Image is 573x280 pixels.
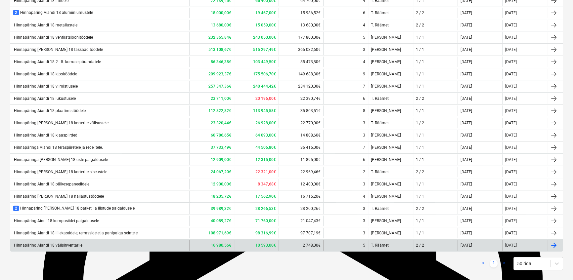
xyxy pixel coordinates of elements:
[416,170,424,174] div: 2 / 2
[258,182,276,186] b: 8 347,68€
[211,182,231,186] b: 12 900,00€
[13,84,78,89] div: Hinnapäring Aiandi 18 viimistlusele
[208,84,231,89] b: 257 347,36€
[363,182,365,186] div: 3
[255,170,276,174] b: 22 321,00€
[490,260,498,267] a: Page 1 is your current page
[416,145,424,150] div: 1 / 1
[211,145,231,150] b: 37 733,49€
[279,167,323,177] div: 22 969,46€
[211,194,231,199] b: 18 205,72€
[279,228,323,238] div: 97 707,19€
[211,133,231,138] b: 60 786,65€
[505,170,517,174] div: [DATE]
[368,191,413,202] div: [PERSON_NAME]
[461,60,472,64] div: [DATE]
[416,35,424,40] div: 1 / 1
[368,130,413,140] div: [PERSON_NAME]
[279,105,323,116] div: 35 803,51€
[255,157,276,162] b: 12 315,00€
[505,145,517,150] div: [DATE]
[255,206,276,211] b: 28 266,53€
[461,243,472,248] div: [DATE]
[255,96,276,101] b: 20 196,00€
[416,231,424,235] div: 1 / 1
[13,60,101,64] div: Hinnapäring Aiandi 18 2 - 8. korruse põrandatele
[279,81,323,92] div: 234 120,00€
[13,96,76,101] div: Hinnapäring Aiandi 18 lukustusele
[279,69,323,79] div: 149 688,30€
[461,35,472,40] div: [DATE]
[363,243,365,248] div: 5
[211,121,231,125] b: 23 320,44€
[505,121,517,125] div: [DATE]
[540,248,573,280] iframe: Chat Widget
[416,182,424,186] div: 1 / 1
[211,60,231,64] b: 86 346,38€
[505,84,517,89] div: [DATE]
[363,206,365,211] div: 3
[368,105,413,116] div: [PERSON_NAME]
[368,57,413,67] div: [PERSON_NAME]
[368,216,413,226] div: [PERSON_NAME]
[368,167,413,177] div: T. Räämet
[13,23,77,27] div: Hinnapäring Aiandi 18 metallustele
[13,121,109,125] div: Hinnapäring [PERSON_NAME] 18 korterite välisustele
[368,20,413,30] div: T. Räämet
[255,121,276,125] b: 26 928,00€
[461,96,472,101] div: [DATE]
[416,72,424,76] div: 1 / 1
[461,72,472,76] div: [DATE]
[253,84,276,89] b: 240 444,42€
[416,121,424,125] div: 1 / 2
[505,157,517,162] div: [DATE]
[279,8,323,18] div: 15 986,52€
[461,11,472,15] div: [DATE]
[13,157,108,162] div: Hinnapäringa [PERSON_NAME] 18 uste paigaldusele
[416,194,424,199] div: 1 / 1
[208,72,231,76] b: 209 923,37€
[363,84,365,89] div: 7
[255,219,276,223] b: 71 760,00€
[505,194,517,199] div: [DATE]
[279,130,323,140] div: 14 808,60€
[461,23,472,27] div: [DATE]
[279,240,323,251] div: 2 748,00€
[211,157,231,162] b: 12 909,00€
[279,44,323,55] div: 365 032,60€
[279,191,323,202] div: 16 715,20€
[461,108,472,113] div: [DATE]
[461,84,472,89] div: [DATE]
[255,243,276,248] b: 10 593,00€
[461,206,472,211] div: [DATE]
[13,47,103,52] div: Hinnapäring [PERSON_NAME] 18 fassaaditöödele
[13,10,19,15] span: 2
[416,243,424,248] div: 2 / 2
[416,84,424,89] div: 1 / 1
[13,182,89,186] div: Hinnapäring Aiandi 18 päikesepaneelidele
[368,8,413,18] div: T. Räämet
[416,96,424,101] div: 2 / 2
[363,170,365,174] div: 2
[505,182,517,186] div: [DATE]
[461,145,472,150] div: [DATE]
[255,23,276,27] b: 15 059,00€
[253,72,276,76] b: 175 506,70€
[363,108,365,113] div: 8
[505,11,517,15] div: [DATE]
[363,23,365,27] div: 4
[363,133,365,138] div: 3
[255,231,276,235] b: 98 316,99€
[363,231,365,235] div: 3
[279,216,323,226] div: 21 047,43€
[255,133,276,138] b: 64 093,00€
[13,10,93,16] div: Hinnapäring Aiandi 18 alumiiniumustele
[368,240,413,251] div: T. Räämet
[211,170,231,174] b: 24 067,20€
[505,96,517,101] div: [DATE]
[208,108,231,113] b: 112 822,82€
[255,194,276,199] b: 17 562,90€
[416,157,424,162] div: 1 / 1
[368,32,413,43] div: [PERSON_NAME]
